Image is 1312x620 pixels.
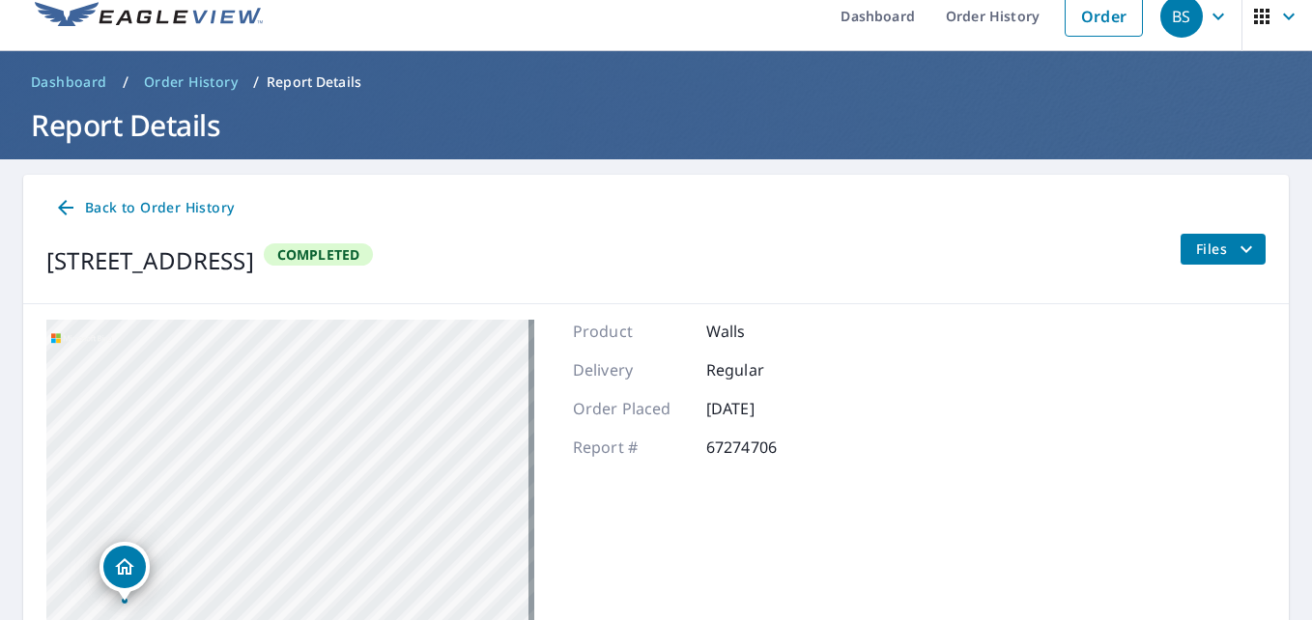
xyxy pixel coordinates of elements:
span: Completed [266,245,372,264]
div: Dropped pin, building 1, Residential property, 611 Colwyn Ter Deerfield, IL 60015 [100,542,150,602]
img: EV Logo [35,2,263,31]
p: Regular [706,358,822,381]
button: filesDropdownBtn-67274706 [1180,234,1266,265]
a: Back to Order History [46,190,242,226]
p: Report Details [267,72,361,92]
p: Delivery [573,358,689,381]
span: Files [1196,238,1258,261]
p: Product [573,320,689,343]
nav: breadcrumb [23,67,1289,98]
span: Order History [144,72,238,92]
a: Order History [136,67,245,98]
h1: Report Details [23,105,1289,145]
p: Walls [706,320,822,343]
p: Report # [573,436,689,459]
p: [DATE] [706,397,822,420]
span: Dashboard [31,72,107,92]
div: [STREET_ADDRESS] [46,243,254,278]
a: Dashboard [23,67,115,98]
span: Back to Order History [54,196,234,220]
p: Order Placed [573,397,689,420]
li: / [123,70,128,94]
p: 67274706 [706,436,822,459]
li: / [253,70,259,94]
